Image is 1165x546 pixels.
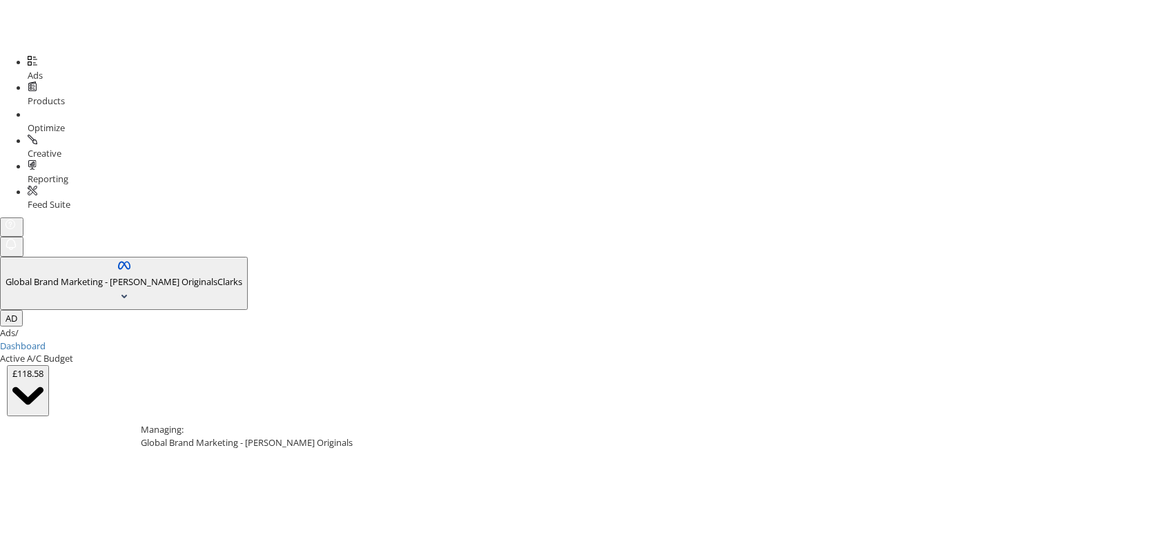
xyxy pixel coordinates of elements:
span: / [15,326,19,339]
div: Global Brand Marketing - [PERSON_NAME] Originals [141,436,1155,449]
div: Managing: [141,423,1155,436]
span: Products [28,95,65,107]
span: Feed Suite [28,198,70,211]
span: Reporting [28,173,68,185]
button: £118.58 [7,365,49,416]
span: Creative [28,147,61,159]
div: £118.58 [12,367,43,380]
span: AD [6,312,17,324]
span: Clarks [217,275,242,288]
span: Global Brand Marketing - [PERSON_NAME] Originals [6,275,217,288]
span: Optimize [28,121,65,134]
span: Ads [28,69,43,81]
